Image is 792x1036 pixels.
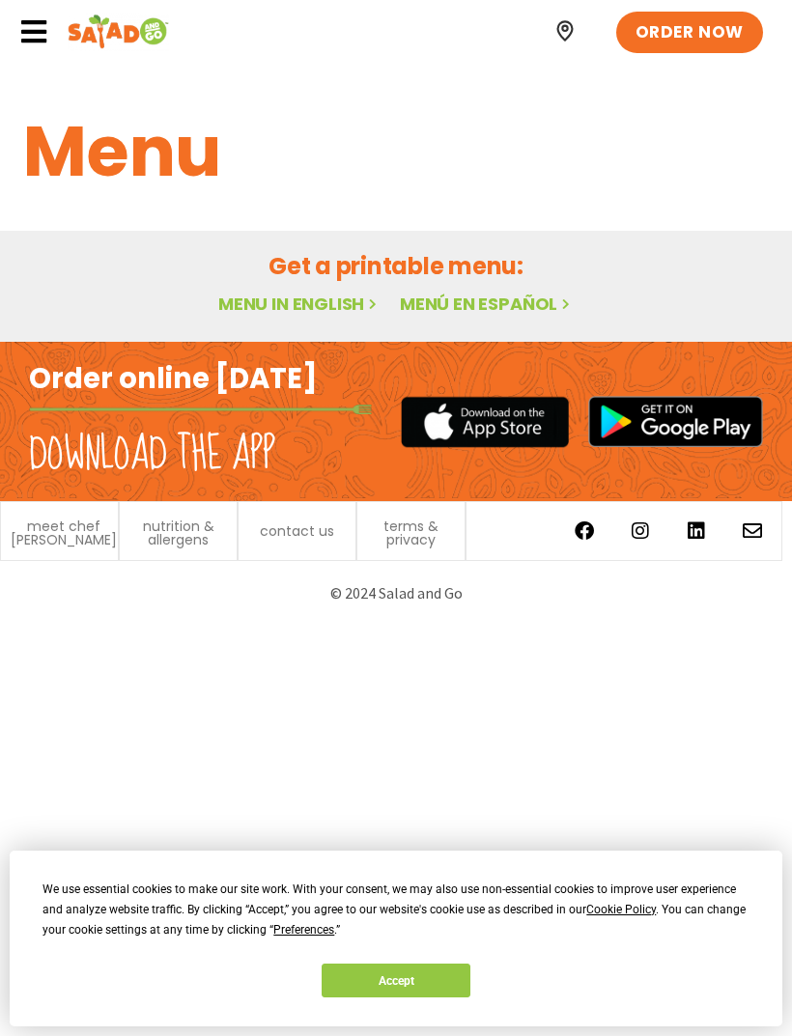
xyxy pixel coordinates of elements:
span: Cookie Policy [586,903,656,916]
button: Accept [322,964,470,997]
a: terms & privacy [367,519,455,546]
a: contact us [260,524,334,538]
div: Cookie Consent Prompt [10,851,782,1026]
a: Menú en español [400,292,574,316]
img: Header logo [68,13,169,51]
img: google_play [588,396,763,447]
h2: Download the app [29,428,275,482]
span: ORDER NOW [636,21,744,44]
a: nutrition & allergens [129,519,227,546]
a: meet chef [PERSON_NAME] [11,519,117,546]
h2: Get a printable menu: [23,249,769,283]
a: ORDER NOW [616,12,763,54]
a: Menu in English [218,292,381,316]
h1: Menu [23,99,769,204]
img: appstore [401,394,569,450]
img: fork [29,405,372,414]
span: Preferences [273,923,334,937]
div: We use essential cookies to make our site work. With your consent, we may also use non-essential ... [42,880,749,940]
p: © 2024 Salad and Go [19,580,773,606]
h2: Order online [DATE] [29,361,318,398]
